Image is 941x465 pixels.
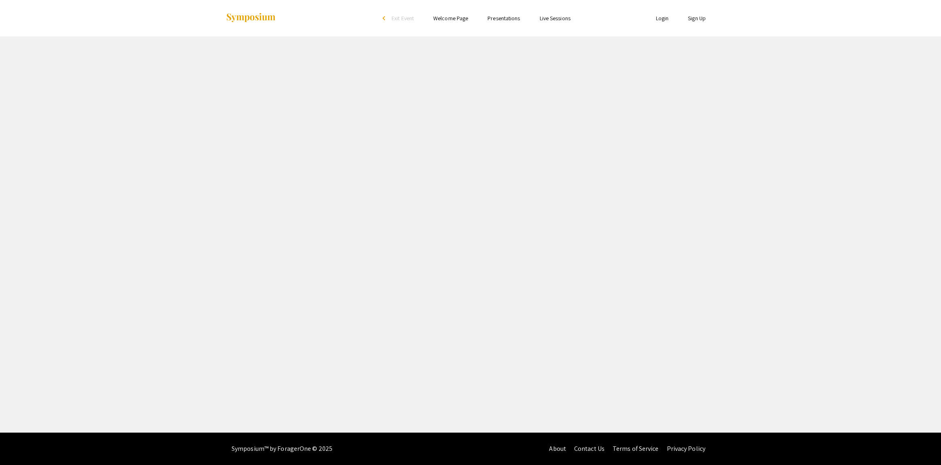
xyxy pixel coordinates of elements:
[688,15,706,22] a: Sign Up
[613,444,659,453] a: Terms of Service
[232,433,332,465] div: Symposium™ by ForagerOne © 2025
[549,444,566,453] a: About
[226,13,276,23] img: Symposium by ForagerOne
[488,15,520,22] a: Presentations
[540,15,571,22] a: Live Sessions
[383,16,387,21] div: arrow_back_ios
[667,444,705,453] a: Privacy Policy
[574,444,605,453] a: Contact Us
[392,15,414,22] span: Exit Event
[656,15,669,22] a: Login
[433,15,468,22] a: Welcome Page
